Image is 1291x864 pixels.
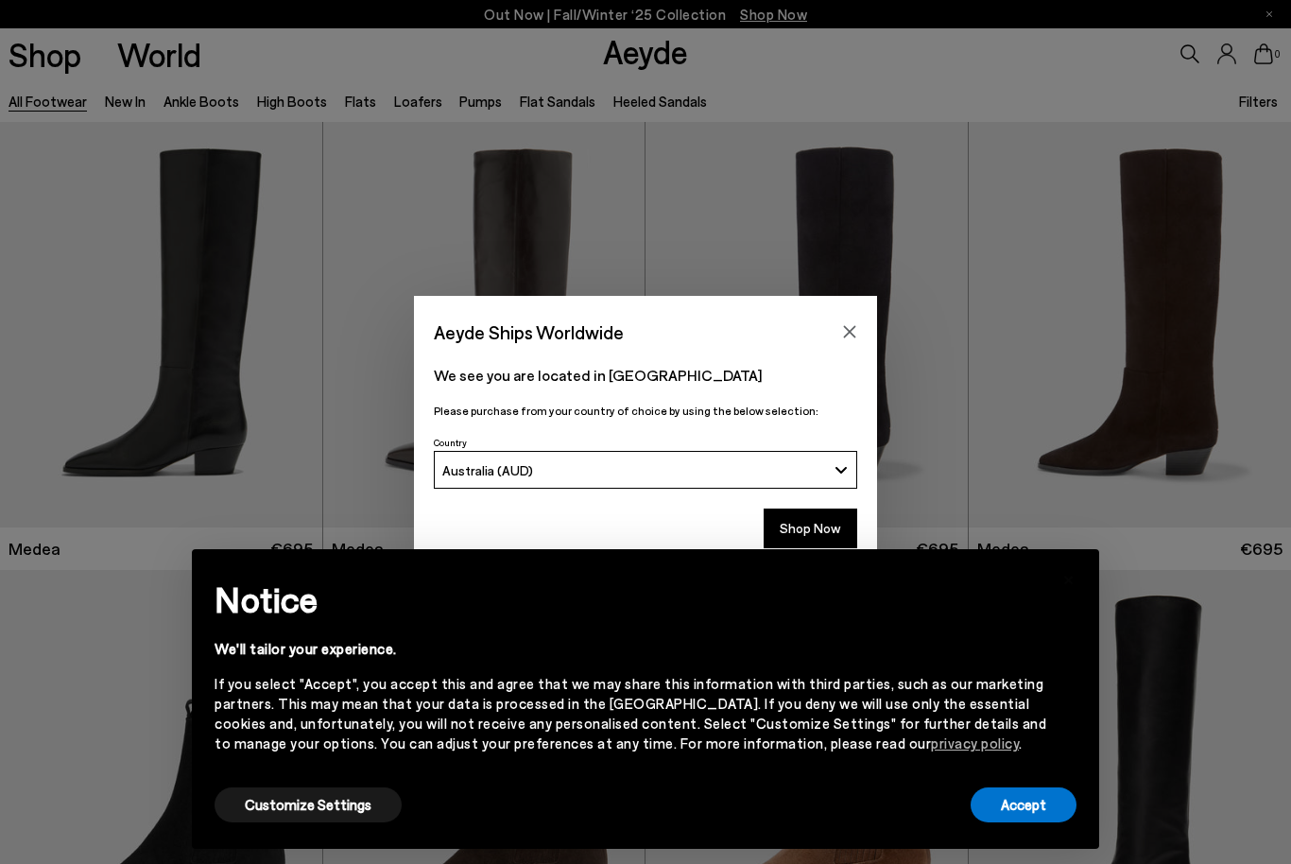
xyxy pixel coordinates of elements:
div: If you select "Accept", you accept this and agree that we may share this information with third p... [215,674,1046,753]
span: Aeyde Ships Worldwide [434,316,624,349]
p: We see you are located in [GEOGRAPHIC_DATA] [434,364,857,387]
button: Customize Settings [215,787,402,822]
h2: Notice [215,575,1046,624]
span: Australia (AUD) [442,462,533,478]
div: We'll tailor your experience. [215,639,1046,659]
button: Close this notice [1046,555,1092,600]
button: Close [835,318,864,346]
button: Shop Now [764,509,857,548]
span: Country [434,437,467,448]
span: × [1062,563,1076,591]
a: privacy policy [931,734,1019,752]
button: Accept [971,787,1076,822]
p: Please purchase from your country of choice by using the below selection: [434,402,857,420]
